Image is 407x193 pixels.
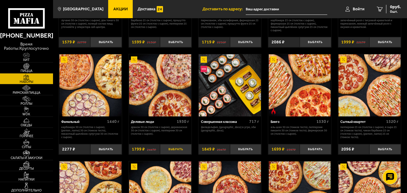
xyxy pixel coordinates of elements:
img: Фамильный [59,54,122,117]
s: 2267 ₽ [356,40,365,44]
button: Выбрать [300,37,331,47]
div: Деловые люди [131,120,175,124]
img: Акционный [340,164,347,170]
img: Акционный [340,56,347,63]
span: 1599 ₽ [132,40,145,44]
img: Совершенная классика [199,54,261,117]
a: АкционныйФамильный [59,54,122,117]
button: Выбрать [369,144,401,154]
img: 15daf4d41897b9f0e9f617042186c801.svg [157,6,163,12]
img: Акционный [201,56,207,63]
span: 1799 ₽ [132,147,145,151]
button: Выбрать [369,37,401,47]
img: Акционный [270,164,277,170]
p: [PERSON_NAME] 30 см (толстое с сыром), Лучано 30 см (толстое с сыром), Дон Томаго 30 см (толстое ... [61,15,119,29]
p: Мафия 25 см (толстое с сыром), Чикен Барбекю 25 см (толстое с сыром), Прошутто Фунги 25 см (толст... [131,15,189,29]
s: 2397 ₽ [287,147,296,151]
p: Дракон 30 см (толстое с сыром), Деревенская 30 см (толстое с сыром), Пепперони 30 см (толстое с с... [131,126,189,136]
span: 2277 ₽ [62,147,75,151]
p: Запечённый ролл с тигровой креветкой и пармезаном, Эби Калифорния, Фермерская 25 см (толстое с сы... [201,15,259,29]
span: 0 шт. [390,10,401,13]
span: 1699 ₽ [272,147,285,151]
img: Акционный [131,164,137,170]
a: АкционныйДеловые люди [129,54,192,117]
div: Фамильный [61,120,105,124]
span: 1930 г [177,119,189,124]
div: Сытный квартет [340,120,385,124]
img: Акционный [201,164,207,170]
img: Новинка [201,66,207,72]
button: Выбрать [230,37,262,47]
s: 2277 ₽ [77,40,86,44]
button: Выбрать [160,37,192,47]
img: Акционный [270,56,277,63]
img: Акционный [61,164,67,170]
span: Доставка [138,7,155,11]
span: 1579 ₽ [62,40,75,44]
p: Запеченный [PERSON_NAME] с лососем и угрём, Запечённый ролл с тигровой креветкой и пармезаном, Не... [340,15,399,29]
span: 1520 г [386,119,399,124]
span: 0 руб. [390,5,401,9]
button: Выбрать [160,144,192,154]
span: 1999 ₽ [341,40,354,44]
a: АкционныйНовинкаСовершенная классика [198,54,261,117]
span: 1530 г [316,119,329,124]
span: Войти [353,7,365,11]
img: Акционный [131,56,137,63]
div: Бинго [271,120,315,124]
span: 1719 ₽ [202,40,215,44]
div: Совершенная классика [201,120,248,124]
p: Пепперони 25 см (толстое с сыром), 4 сыра 25 см (тонкое тесто), Чикен Барбекю 25 см (толстое с сы... [340,126,399,139]
span: [GEOGRAPHIC_DATA] [63,7,103,11]
span: 2086 ₽ [272,40,285,44]
s: 2447 ₽ [147,147,156,151]
img: Сытный квартет [339,54,401,117]
span: 1849 ₽ [202,147,215,151]
span: 2096 ₽ [341,147,354,151]
button: Выбрать [90,37,122,47]
s: 2047 ₽ [217,147,226,151]
button: Выбрать [300,144,331,154]
button: Выбрать [230,144,262,154]
span: 1440 г [107,119,119,124]
s: 2136 ₽ [147,40,156,44]
span: Доставить по адресу: [202,7,246,11]
span: Акции [113,7,128,11]
p: Филадельфия, [GEOGRAPHIC_DATA] в угре, Эби [GEOGRAPHIC_DATA]. [201,126,259,132]
img: Острое блюдо [270,108,277,114]
p: Пепперони Пиканто 25 см (тонкое тесто), Карбонара 25 см (толстое с сыром), Фермерская 25 см (толс... [271,15,329,32]
img: Акционный [61,56,67,63]
p: Аль-Шам 30 см (тонкое тесто), Пепперони Пиканто 30 см (тонкое тесто), Фермерская 30 см (толстое с... [271,126,329,136]
a: АкционныйСытный квартет [338,54,401,117]
input: Ваш адрес доставки [246,4,327,15]
img: Бинго [269,54,331,117]
span: 717 г [249,119,259,124]
p: Карбонара 30 см (толстое с сыром), [PERSON_NAME] 30 см (тонкое тесто), Пикантный цыплёнок сулугун... [61,126,119,139]
img: Деловые люди [129,54,191,117]
s: 2256 ₽ [217,40,226,44]
button: Выбрать [90,144,122,154]
a: АкционныйОстрое блюдоБинго [268,54,331,117]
